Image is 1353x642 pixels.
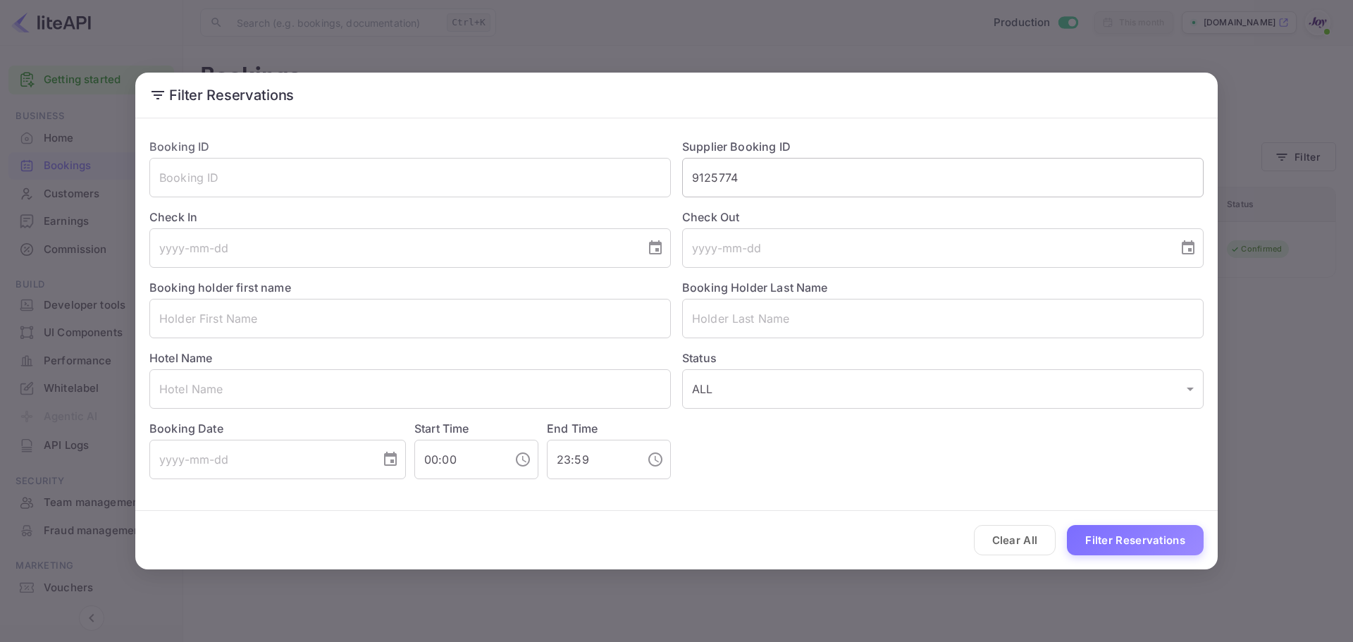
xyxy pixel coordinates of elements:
[1067,525,1204,555] button: Filter Reservations
[682,209,1204,226] label: Check Out
[641,445,669,474] button: Choose time, selected time is 11:59 PM
[682,140,791,154] label: Supplier Booking ID
[149,228,636,268] input: yyyy-mm-dd
[414,440,503,479] input: hh:mm
[547,440,636,479] input: hh:mm
[149,280,291,295] label: Booking holder first name
[641,234,669,262] button: Choose date
[149,369,671,409] input: Hotel Name
[682,350,1204,366] label: Status
[1174,234,1202,262] button: Choose date
[149,209,671,226] label: Check In
[509,445,537,474] button: Choose time, selected time is 12:00 AM
[682,280,828,295] label: Booking Holder Last Name
[149,351,213,365] label: Hotel Name
[149,158,671,197] input: Booking ID
[682,299,1204,338] input: Holder Last Name
[682,369,1204,409] div: ALL
[376,445,404,474] button: Choose date
[149,140,210,154] label: Booking ID
[547,421,598,436] label: End Time
[135,73,1218,118] h2: Filter Reservations
[414,421,469,436] label: Start Time
[974,525,1056,555] button: Clear All
[682,158,1204,197] input: Supplier Booking ID
[149,299,671,338] input: Holder First Name
[149,440,371,479] input: yyyy-mm-dd
[149,420,406,437] label: Booking Date
[682,228,1168,268] input: yyyy-mm-dd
